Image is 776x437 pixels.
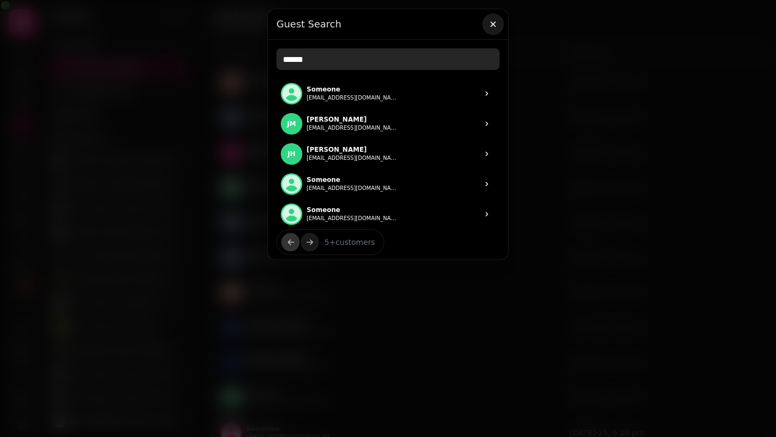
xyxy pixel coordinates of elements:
p: [PERSON_NAME] [307,145,398,154]
button: back [281,233,300,251]
p: Someone [307,175,398,184]
button: next [301,233,319,251]
a: Someone[EMAIL_ADDRESS][DOMAIN_NAME] [276,199,500,229]
button: [EMAIL_ADDRESS][DOMAIN_NAME] [307,184,398,193]
p: [PERSON_NAME] [307,115,398,124]
button: [EMAIL_ADDRESS][DOMAIN_NAME] [307,124,398,132]
span: JH [288,150,296,158]
a: J MJM[PERSON_NAME][EMAIL_ADDRESS][DOMAIN_NAME] [276,109,500,139]
button: [EMAIL_ADDRESS][DOMAIN_NAME] [307,94,398,102]
h3: Guest Search [276,18,500,31]
a: Someone[EMAIL_ADDRESS][DOMAIN_NAME] [276,79,500,109]
p: 5 + customers [316,237,375,248]
a: J HJH[PERSON_NAME][EMAIL_ADDRESS][DOMAIN_NAME] [276,139,500,169]
button: [EMAIL_ADDRESS][DOMAIN_NAME] [307,154,398,163]
p: Someone [307,85,398,94]
a: Someone[EMAIL_ADDRESS][DOMAIN_NAME] [276,169,500,199]
span: JM [287,120,296,128]
p: Someone [307,206,398,214]
button: [EMAIL_ADDRESS][DOMAIN_NAME] [307,214,398,223]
